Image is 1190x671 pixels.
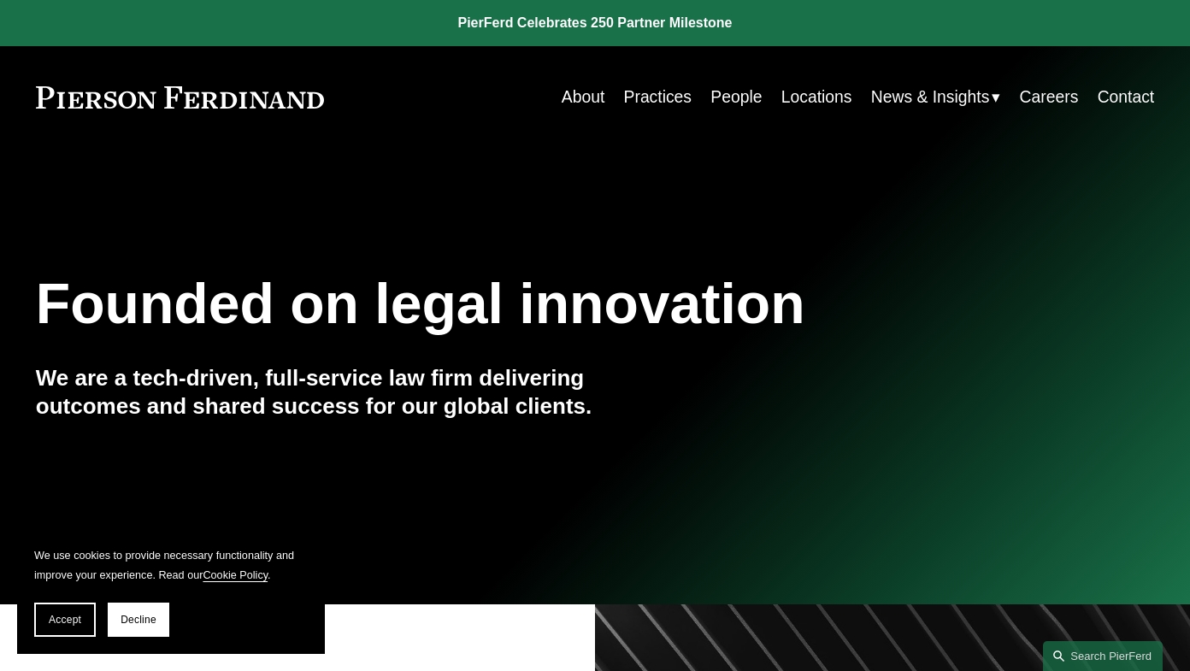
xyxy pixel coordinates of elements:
[781,80,852,114] a: Locations
[562,80,605,114] a: About
[34,603,96,637] button: Accept
[36,272,968,337] h1: Founded on legal innovation
[871,80,1001,114] a: folder dropdown
[108,603,169,637] button: Decline
[17,529,325,654] section: Cookie banner
[34,546,308,586] p: We use cookies to provide necessary functionality and improve your experience. Read our .
[121,614,156,626] span: Decline
[1098,80,1155,114] a: Contact
[1043,641,1163,671] a: Search this site
[1020,80,1079,114] a: Careers
[36,364,595,421] h4: We are a tech-driven, full-service law firm delivering outcomes and shared success for our global...
[871,82,990,112] span: News & Insights
[710,80,762,114] a: People
[203,569,268,581] a: Cookie Policy
[624,80,692,114] a: Practices
[49,614,81,626] span: Accept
